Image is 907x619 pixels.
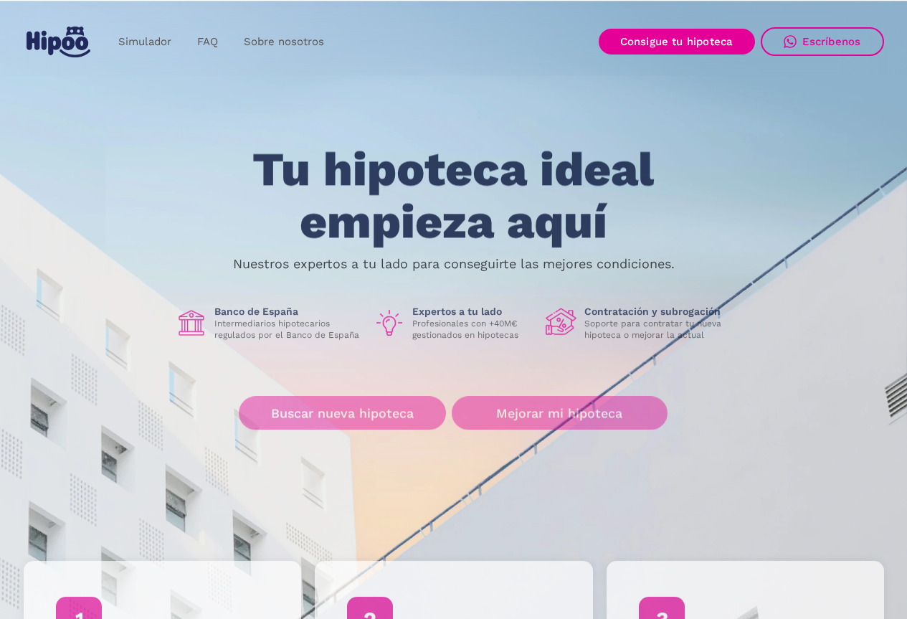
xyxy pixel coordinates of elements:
[802,35,861,48] div: Escríbenos
[231,28,337,56] a: Sobre nosotros
[184,28,231,56] a: FAQ
[599,29,755,55] a: Consigue tu hipoteca
[181,144,725,248] h1: Tu hipoteca ideal empieza aquí
[584,305,732,318] h1: Contratación y subrogación
[233,258,675,270] p: Nuestros expertos a tu lado para conseguirte las mejores condiciones.
[412,305,534,318] h1: Expertos a tu lado
[584,318,732,341] p: Soporte para contratar tu nueva hipoteca o mejorar la actual
[214,305,362,318] h1: Banco de España
[24,21,94,63] a: home
[214,318,362,341] p: Intermediarios hipotecarios regulados por el Banco de España
[239,397,446,430] a: Buscar nueva hipoteca
[412,318,534,341] p: Profesionales con +40M€ gestionados en hipotecas
[761,27,884,56] a: Escríbenos
[452,397,668,430] a: Mejorar mi hipoteca
[105,28,184,56] a: Simulador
